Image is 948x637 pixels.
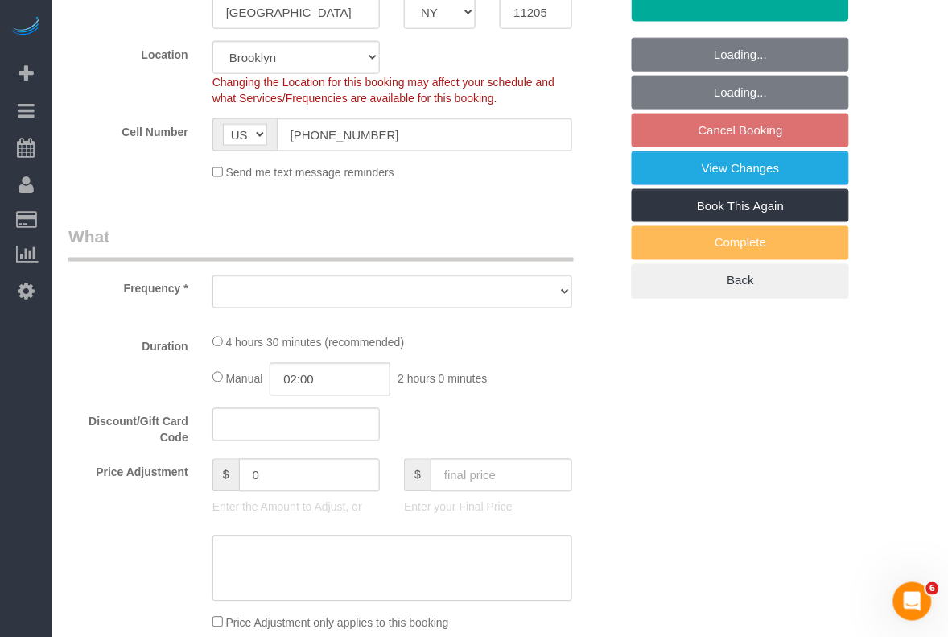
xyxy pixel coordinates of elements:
[632,189,849,223] a: Book This Again
[632,151,849,185] a: View Changes
[404,459,431,492] span: $
[56,408,200,446] label: Discount/Gift Card Code
[10,16,42,39] img: Automaid Logo
[277,118,572,151] input: Cell Number
[212,76,554,105] span: Changing the Location for this booking may affect your schedule and what Services/Frequencies are...
[226,337,405,350] span: 4 hours 30 minutes (recommended)
[226,617,449,630] span: Price Adjustment only applies to this booking
[226,372,263,385] span: Manual
[56,41,200,63] label: Location
[431,459,572,492] input: final price
[632,264,849,298] a: Back
[56,275,200,297] label: Frequency *
[68,225,574,262] legend: What
[212,499,380,515] p: Enter the Amount to Adjust, or
[56,333,200,355] label: Duration
[226,167,394,180] span: Send me text message reminders
[56,118,200,140] label: Cell Number
[212,459,239,492] span: $
[926,582,939,595] span: 6
[56,459,200,481] label: Price Adjustment
[404,499,571,515] p: Enter your Final Price
[398,372,487,385] span: 2 hours 0 minutes
[893,582,932,621] iframe: Intercom live chat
